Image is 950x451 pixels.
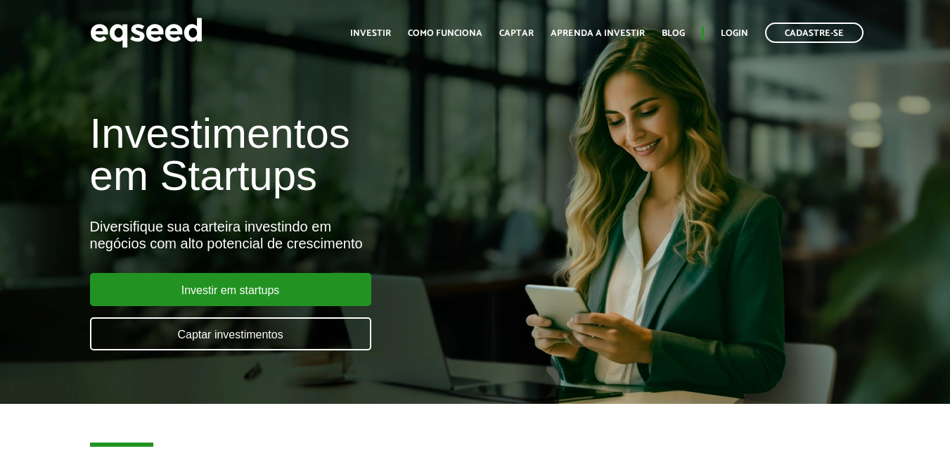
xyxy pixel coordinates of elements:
[90,317,371,350] a: Captar investimentos
[662,29,685,38] a: Blog
[551,29,645,38] a: Aprenda a investir
[408,29,482,38] a: Como funciona
[721,29,748,38] a: Login
[90,14,203,51] img: EqSeed
[765,23,864,43] a: Cadastre-se
[499,29,534,38] a: Captar
[90,113,544,197] h1: Investimentos em Startups
[350,29,391,38] a: Investir
[90,218,544,252] div: Diversifique sua carteira investindo em negócios com alto potencial de crescimento
[90,273,371,306] a: Investir em startups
